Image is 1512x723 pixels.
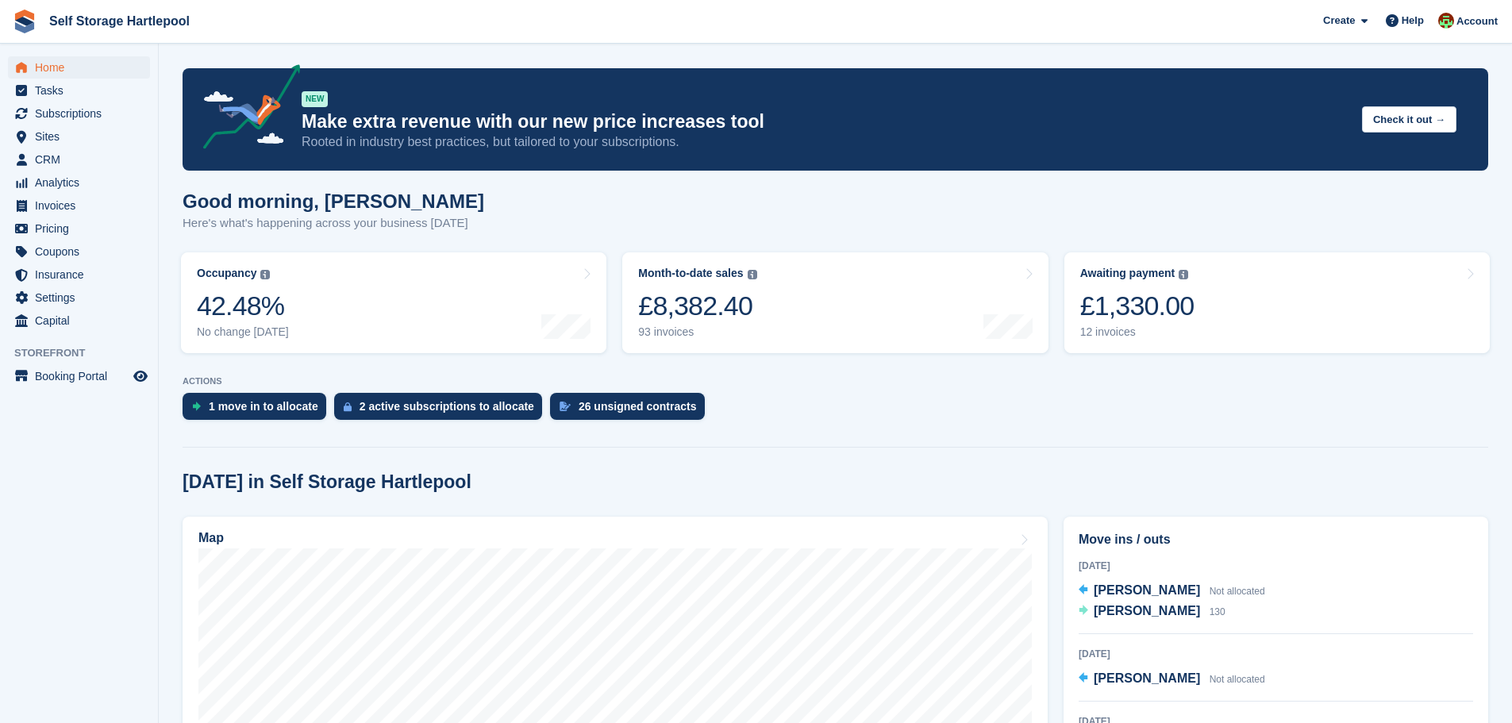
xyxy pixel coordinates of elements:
[13,10,37,33] img: stora-icon-8386f47178a22dfd0bd8f6a31ec36ba5ce8667c1dd55bd0f319d3a0aa187defe.svg
[8,217,150,240] a: menu
[8,125,150,148] a: menu
[8,171,150,194] a: menu
[1079,647,1473,661] div: [DATE]
[197,290,289,322] div: 42.48%
[1080,267,1175,280] div: Awaiting payment
[183,393,334,428] a: 1 move in to allocate
[8,56,150,79] a: menu
[1064,252,1490,353] a: Awaiting payment £1,330.00 12 invoices
[1402,13,1424,29] span: Help
[1080,290,1195,322] div: £1,330.00
[35,310,130,332] span: Capital
[8,287,150,309] a: menu
[197,267,256,280] div: Occupancy
[302,133,1349,151] p: Rooted in industry best practices, but tailored to your subscriptions.
[131,367,150,386] a: Preview store
[209,400,318,413] div: 1 move in to allocate
[35,171,130,194] span: Analytics
[8,79,150,102] a: menu
[8,148,150,171] a: menu
[183,471,471,493] h2: [DATE] in Self Storage Hartlepool
[1079,669,1265,690] a: [PERSON_NAME] Not allocated
[8,194,150,217] a: menu
[35,102,130,125] span: Subscriptions
[1210,586,1265,597] span: Not allocated
[1362,106,1456,133] button: Check it out →
[1323,13,1355,29] span: Create
[1210,606,1225,617] span: 130
[190,64,301,155] img: price-adjustments-announcement-icon-8257ccfd72463d97f412b2fc003d46551f7dbcb40ab6d574587a9cd5c0d94...
[8,102,150,125] a: menu
[748,270,757,279] img: icon-info-grey-7440780725fd019a000dd9b08b2336e03edf1995a4989e88bcd33f0948082b44.svg
[183,190,484,212] h1: Good morning, [PERSON_NAME]
[360,400,534,413] div: 2 active subscriptions to allocate
[1094,604,1200,617] span: [PERSON_NAME]
[1094,583,1200,597] span: [PERSON_NAME]
[302,110,1349,133] p: Make extra revenue with our new price increases tool
[1079,602,1225,622] a: [PERSON_NAME] 130
[35,194,130,217] span: Invoices
[344,402,352,412] img: active_subscription_to_allocate_icon-d502201f5373d7db506a760aba3b589e785aa758c864c3986d89f69b8ff3...
[35,217,130,240] span: Pricing
[8,310,150,332] a: menu
[8,365,150,387] a: menu
[43,8,196,34] a: Self Storage Hartlepool
[197,325,289,339] div: No change [DATE]
[1079,581,1265,602] a: [PERSON_NAME] Not allocated
[35,79,130,102] span: Tasks
[260,270,270,279] img: icon-info-grey-7440780725fd019a000dd9b08b2336e03edf1995a4989e88bcd33f0948082b44.svg
[183,376,1488,386] p: ACTIONS
[1456,13,1498,29] span: Account
[579,400,697,413] div: 26 unsigned contracts
[181,252,606,353] a: Occupancy 42.48% No change [DATE]
[8,240,150,263] a: menu
[1079,530,1473,549] h2: Move ins / outs
[1179,270,1188,279] img: icon-info-grey-7440780725fd019a000dd9b08b2336e03edf1995a4989e88bcd33f0948082b44.svg
[1080,325,1195,339] div: 12 invoices
[35,240,130,263] span: Coupons
[622,252,1048,353] a: Month-to-date sales £8,382.40 93 invoices
[638,325,756,339] div: 93 invoices
[302,91,328,107] div: NEW
[638,290,756,322] div: £8,382.40
[35,263,130,286] span: Insurance
[560,402,571,411] img: contract_signature_icon-13c848040528278c33f63329250d36e43548de30e8caae1d1a13099fd9432cc5.svg
[1094,671,1200,685] span: [PERSON_NAME]
[1079,559,1473,573] div: [DATE]
[35,365,130,387] span: Booking Portal
[183,214,484,233] p: Here's what's happening across your business [DATE]
[35,125,130,148] span: Sites
[35,287,130,309] span: Settings
[1438,13,1454,29] img: Woods Removals
[638,267,743,280] div: Month-to-date sales
[8,263,150,286] a: menu
[35,56,130,79] span: Home
[14,345,158,361] span: Storefront
[198,531,224,545] h2: Map
[1210,674,1265,685] span: Not allocated
[35,148,130,171] span: CRM
[334,393,550,428] a: 2 active subscriptions to allocate
[550,393,713,428] a: 26 unsigned contracts
[192,402,201,411] img: move_ins_to_allocate_icon-fdf77a2bb77ea45bf5b3d319d69a93e2d87916cf1d5bf7949dd705db3b84f3ca.svg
